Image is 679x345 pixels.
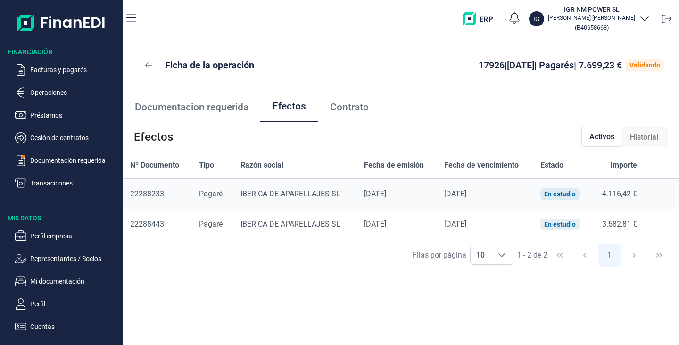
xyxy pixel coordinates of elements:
[165,59,254,72] p: Ficha de la operación
[199,219,223,228] span: Pagaré
[630,132,658,143] span: Historial
[364,160,424,171] span: Fecha de emisión
[533,14,540,24] p: IG
[598,219,637,229] div: 3.582,81 €
[581,127,622,147] div: Activos
[30,64,119,76] p: Facturas y pagarés
[589,131,614,143] span: Activos
[15,230,119,242] button: Perfil empresa
[30,321,119,332] p: Cuentas
[17,8,106,38] img: Logo de aplicación
[260,92,318,123] a: Efectos
[413,250,466,261] div: Filas por página
[30,177,119,189] p: Transacciones
[444,219,525,229] div: [DATE]
[540,160,563,171] span: Estado
[130,189,164,198] span: 22288233
[318,92,381,123] a: Contrato
[240,189,349,199] div: IBERICA DE APARELLAJES SL
[15,155,119,166] button: Documentación requerida
[622,128,666,147] div: Historial
[15,253,119,264] button: Representantes / Socios
[30,132,119,143] p: Cesión de contratos
[471,246,490,264] span: 10
[199,189,223,198] span: Pagaré
[544,220,576,228] div: En estudio
[330,102,369,112] span: Contrato
[273,101,306,111] span: Efectos
[573,244,596,267] button: Previous Page
[463,12,500,25] img: erp
[479,59,622,71] span: 17926 | [DATE] | Pagarés | 7.699,23 €
[30,155,119,166] p: Documentación requerida
[517,252,547,259] span: 1 - 2 de 2
[548,5,635,14] h3: IGR NM POWER SL
[15,132,119,143] button: Cesión de contratos
[123,92,260,123] a: Documentacion requerida
[15,321,119,332] button: Cuentas
[648,244,671,267] button: Last Page
[135,102,248,112] span: Documentacion requerida
[444,189,525,199] div: [DATE]
[548,244,571,267] button: First Page
[15,109,119,121] button: Préstamos
[529,5,650,33] button: IGIGR NM POWER SL[PERSON_NAME] [PERSON_NAME](B40658668)
[30,253,119,264] p: Representantes / Socios
[575,24,609,31] small: Copiar cif
[490,246,513,264] div: Choose
[364,189,430,199] div: [DATE]
[240,160,283,171] span: Razón social
[15,276,119,287] button: Mi documentación
[544,190,576,198] div: En estudio
[629,61,660,69] div: Validando
[610,160,637,171] span: Importe
[130,219,164,228] span: 22288443
[30,276,119,287] p: Mi documentación
[134,129,173,144] span: Efectos
[598,244,621,267] button: Page 1
[444,160,519,171] span: Fecha de vencimiento
[240,219,349,229] div: IBERICA DE APARELLAJES SL
[30,87,119,98] p: Operaciones
[598,189,637,199] div: 4.116,42 €
[130,160,179,171] span: Nº Documento
[30,109,119,121] p: Préstamos
[199,160,214,171] span: Tipo
[15,177,119,189] button: Transacciones
[15,64,119,76] button: Facturas y pagarés
[548,14,635,22] p: [PERSON_NAME] [PERSON_NAME]
[623,244,646,267] button: Next Page
[30,298,119,310] p: Perfil
[364,219,430,229] div: [DATE]
[15,87,119,98] button: Operaciones
[30,230,119,242] p: Perfil empresa
[15,298,119,310] button: Perfil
